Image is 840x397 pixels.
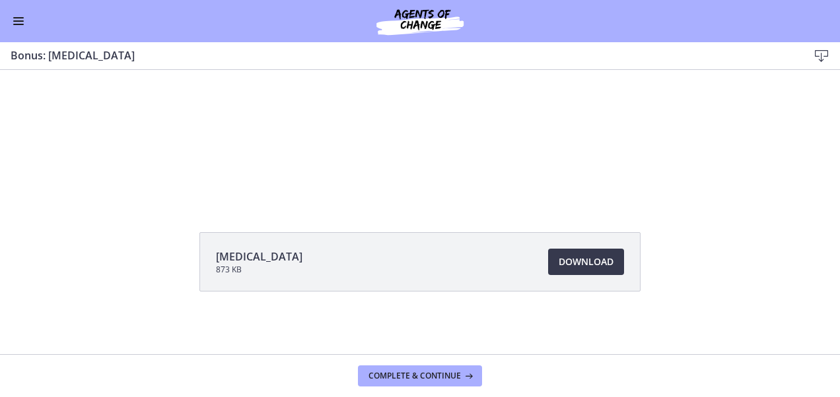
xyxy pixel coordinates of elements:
button: Enable menu [11,13,26,29]
span: 873 KB [216,264,302,275]
span: Download [559,254,613,270]
button: Complete & continue [358,365,482,386]
h3: Bonus: [MEDICAL_DATA] [11,47,787,63]
span: Complete & continue [368,371,461,381]
a: Download [548,249,624,275]
span: [MEDICAL_DATA] [216,249,302,264]
img: Agents of Change [341,5,499,37]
